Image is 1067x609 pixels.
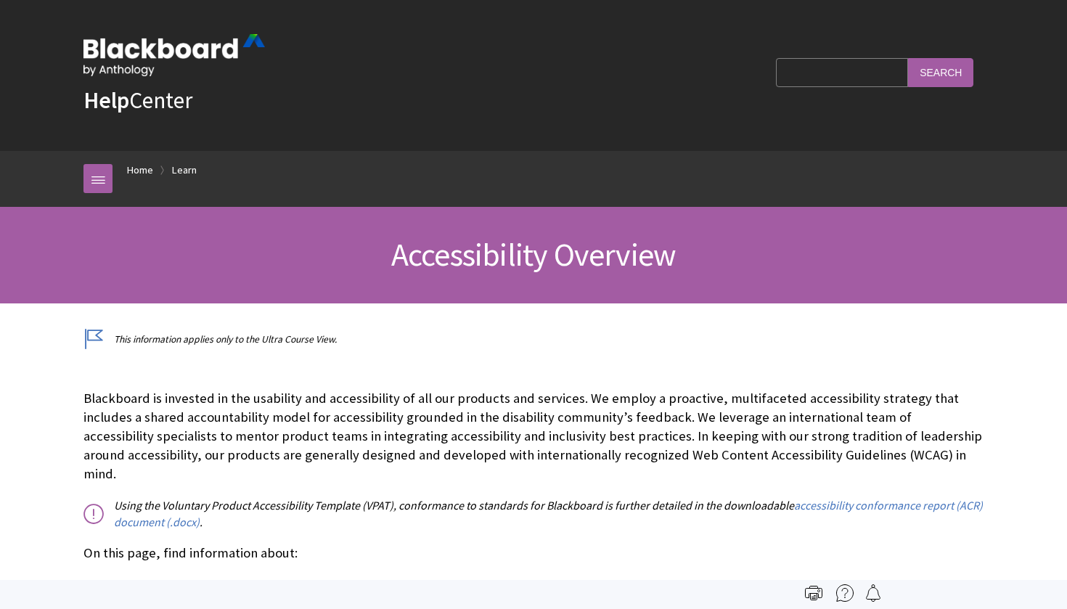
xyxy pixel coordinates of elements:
[83,34,265,76] img: Blackboard by Anthology
[83,332,984,346] p: This information applies only to the Ultra Course View.
[130,577,383,594] a: Accessibility overview in Blackboard (video)
[836,584,854,602] img: More help
[83,497,984,530] p: Using the Voluntary Product Accessibility Template (VPAT), conformance to standards for Blackboar...
[805,584,822,602] img: Print
[172,161,197,179] a: Learn
[114,498,983,529] a: accessibility conformance report (ACR) document (.docx)
[864,584,882,602] img: Follow this page
[391,234,676,274] span: Accessibility Overview
[908,58,973,86] input: Search
[127,161,153,179] a: Home
[83,86,192,115] a: HelpCenter
[83,86,129,115] strong: Help
[83,544,984,563] p: On this page, find information about:
[83,389,984,484] p: Blackboard is invested in the usability and accessibility of all our products and services. We em...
